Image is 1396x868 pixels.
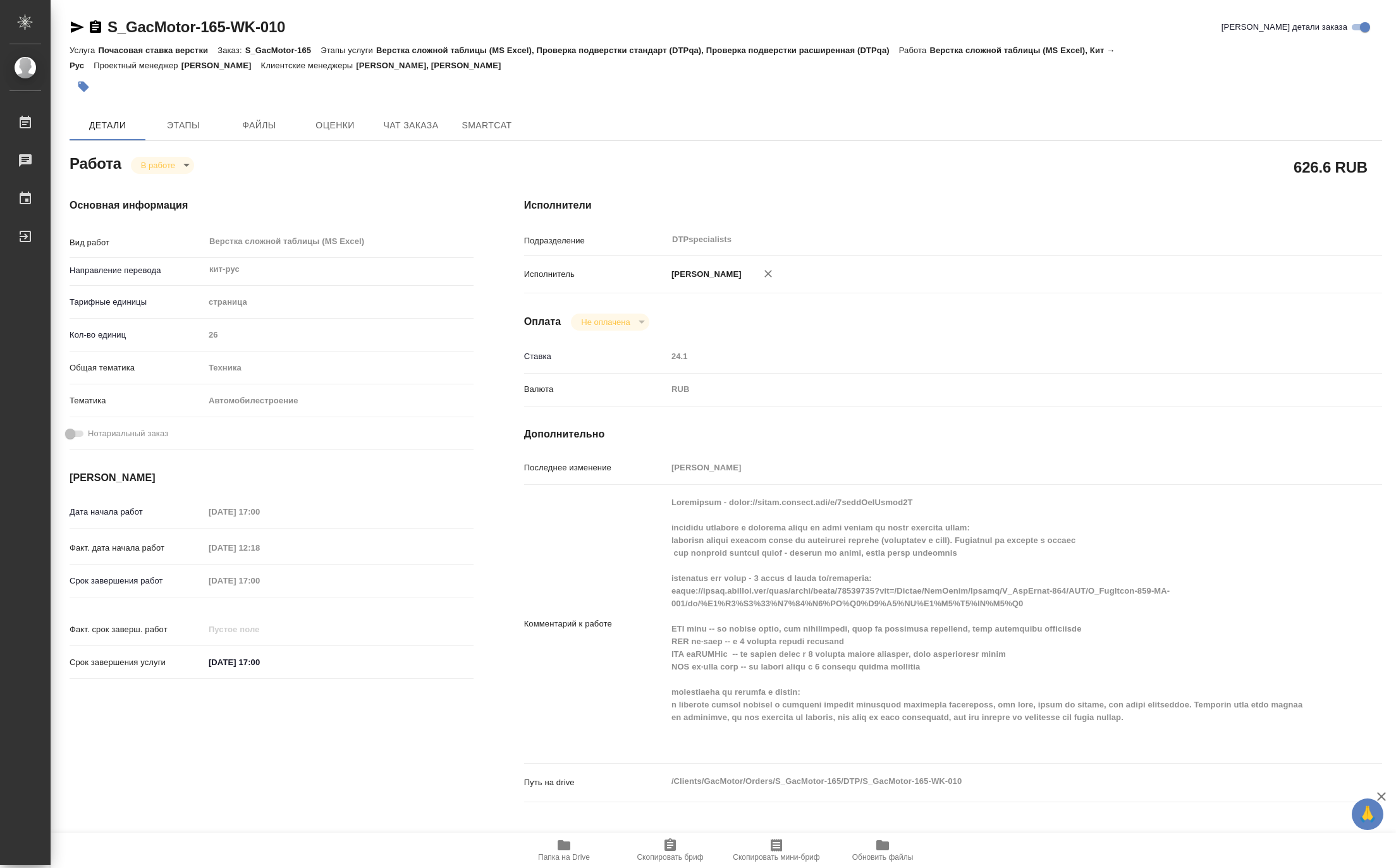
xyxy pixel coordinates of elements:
[70,542,204,554] p: Факт. дата начала работ
[637,853,703,862] span: Скопировать бриф
[577,317,634,327] button: Не оплачена
[667,492,1311,754] textarea: Loremipsum - dolor://sitam.consect.adi/e/7seddOeIUsmod2T incididu utlabore e dolorema aliqu en ad...
[204,326,474,344] input: Пустое поле
[204,291,474,313] div: страница
[524,198,1382,213] h4: Исполнители
[524,268,667,281] p: Исполнитель
[77,118,138,133] span: Детали
[511,833,617,868] button: Папка на Drive
[70,656,204,669] p: Срок завершения услуги
[381,118,441,133] span: Чат заказа
[70,73,97,101] button: Добавить тэг
[524,314,561,329] h4: Оплата
[667,347,1311,365] input: Пустое поле
[217,46,245,55] p: Заказ:
[524,350,667,363] p: Ставка
[830,833,936,868] button: Обновить файлы
[261,61,357,70] p: Клиентские менеджеры
[88,427,168,440] span: Нотариальный заказ
[1352,798,1383,830] button: 🙏
[70,506,204,518] p: Дата начала работ
[524,618,667,630] p: Комментарий к работе
[70,394,204,407] p: Тематика
[70,198,474,213] h4: Основная информация
[204,620,315,639] input: Пустое поле
[204,539,315,557] input: Пустое поле
[524,383,667,396] p: Валюта
[245,46,321,55] p: S_GacMotor-165
[667,268,742,281] p: [PERSON_NAME]
[524,235,667,247] p: Подразделение
[754,260,782,288] button: Удалить исполнителя
[524,462,667,474] p: Последнее изменение
[70,264,204,277] p: Направление перевода
[70,151,121,174] h2: Работа
[204,390,474,412] div: Автомобилестроение
[456,118,517,133] span: SmartCat
[321,46,376,55] p: Этапы услуги
[107,18,285,35] a: S_GacMotor-165-WK-010
[204,357,474,379] div: Техника
[94,61,181,70] p: Проектный менеджер
[733,853,819,862] span: Скопировать мини-бриф
[667,458,1311,477] input: Пустое поле
[1221,21,1347,34] span: [PERSON_NAME] детали заказа
[88,20,103,35] button: Скопировать ссылку
[571,314,649,331] div: В работе
[204,503,315,521] input: Пустое поле
[524,427,1382,442] h4: Дополнительно
[137,160,179,171] button: В работе
[70,46,98,55] p: Услуга
[1357,801,1378,828] span: 🙏
[667,771,1311,792] textarea: /Clients/GacMotor/Orders/S_GacMotor-165/DTP/S_GacMotor-165-WK-010
[98,46,217,55] p: Почасовая ставка верстки
[356,61,510,70] p: [PERSON_NAME], [PERSON_NAME]
[70,296,204,309] p: Тарифные единицы
[852,853,914,862] span: Обновить файлы
[70,470,474,486] h4: [PERSON_NAME]
[204,572,315,590] input: Пустое поле
[305,118,365,133] span: Оценки
[70,362,204,374] p: Общая тематика
[723,833,830,868] button: Скопировать мини-бриф
[667,379,1311,400] div: RUB
[70,20,85,35] button: Скопировать ссылку для ЯМессенджера
[70,329,204,341] p: Кол-во единиц
[524,776,667,789] p: Путь на drive
[153,118,214,133] span: Этапы
[131,157,194,174] div: В работе
[70,575,204,587] p: Срок завершения работ
[617,833,723,868] button: Скопировать бриф
[70,236,204,249] p: Вид работ
[181,61,261,70] p: [PERSON_NAME]
[538,853,590,862] span: Папка на Drive
[70,623,204,636] p: Факт. срок заверш. работ
[376,46,899,55] p: Верстка сложной таблицы (MS Excel), Проверка подверстки стандарт (DTPqa), Проверка подверстки рас...
[1294,156,1368,178] h2: 626.6 RUB
[229,118,290,133] span: Файлы
[204,653,315,671] input: ✎ Введи что-нибудь
[899,46,930,55] p: Работа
